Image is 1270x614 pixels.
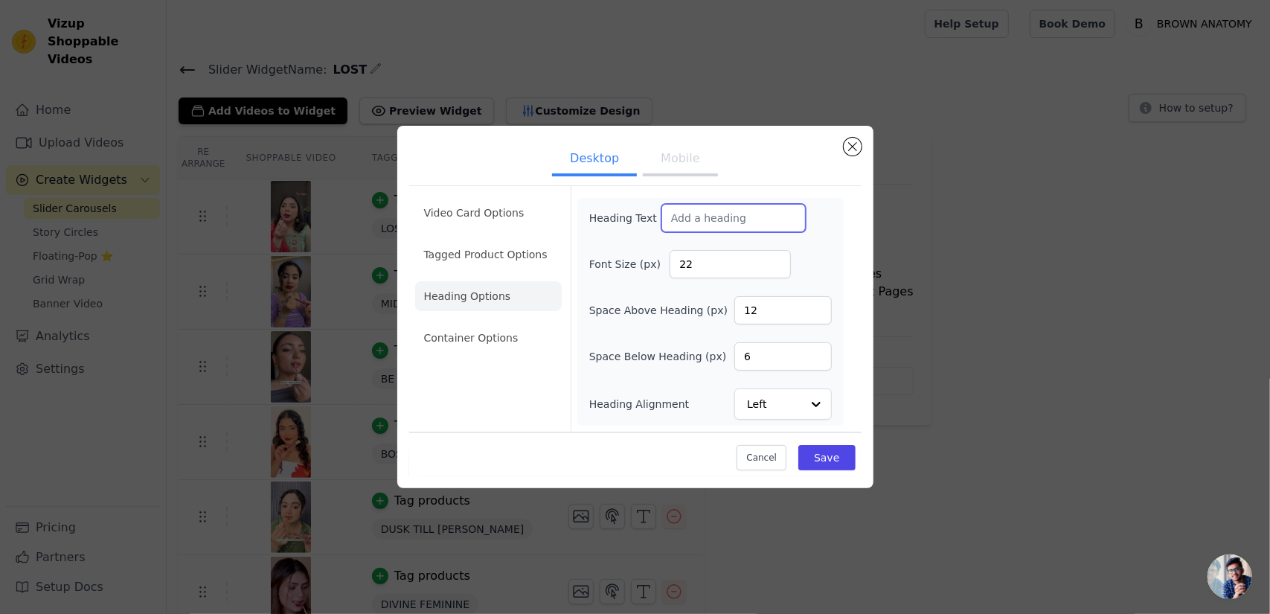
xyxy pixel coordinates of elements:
[552,144,637,176] button: Desktop
[643,144,717,176] button: Mobile
[415,240,562,269] li: Tagged Product Options
[589,349,727,364] label: Space Below Heading (px)
[798,445,855,470] button: Save
[589,211,661,226] label: Heading Text
[661,204,806,232] input: Add a heading
[589,257,670,272] label: Font Size (px)
[589,397,692,412] label: Heading Alignment
[415,323,562,353] li: Container Options
[415,198,562,228] li: Video Card Options
[1208,554,1252,599] div: Open chat
[415,281,562,311] li: Heading Options
[737,445,786,470] button: Cancel
[589,303,728,318] label: Space Above Heading (px)
[844,138,862,156] button: Close modal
